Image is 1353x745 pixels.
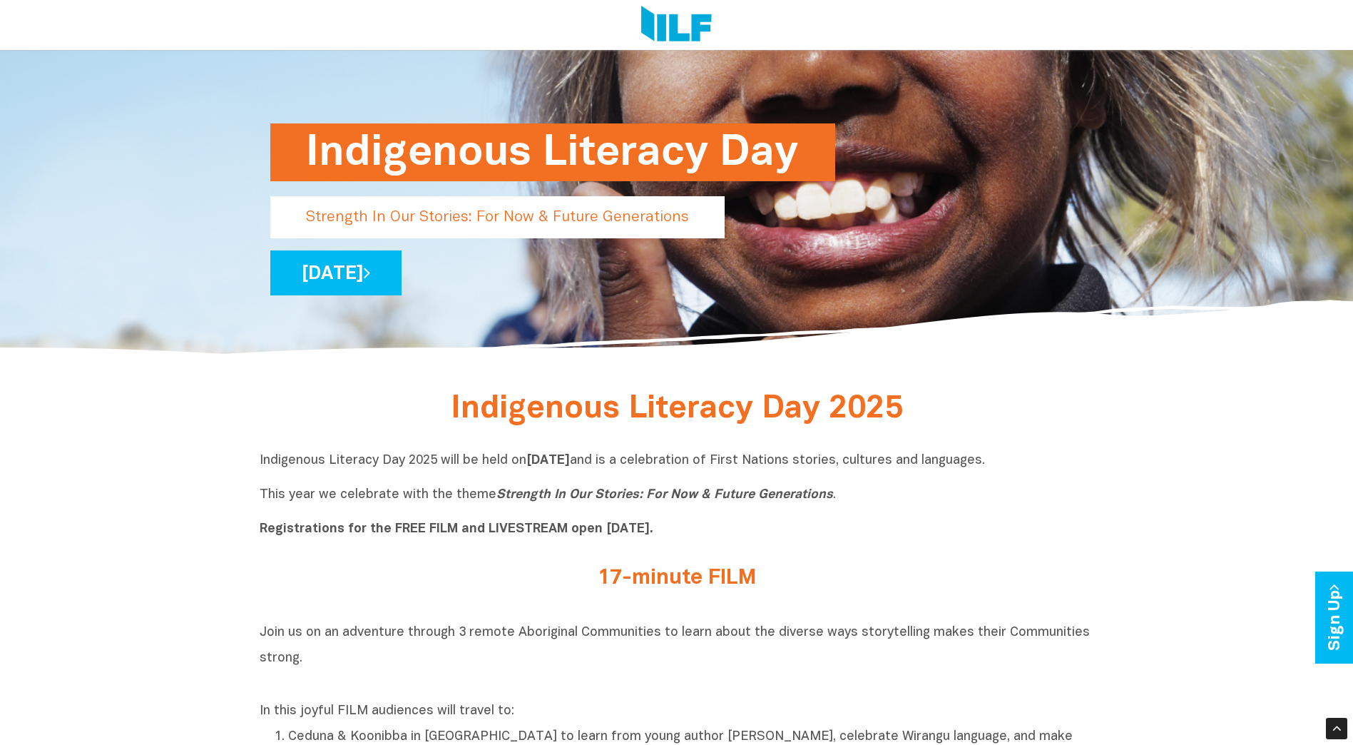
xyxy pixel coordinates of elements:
[270,196,725,238] p: Strength In Our Stories: For Now & Future Generations
[260,627,1090,664] span: Join us on an adventure through 3 remote Aboriginal Communities to learn about the diverse ways s...
[260,703,1094,720] p: In this joyful FILM audiences will travel to:
[496,489,833,501] i: Strength In Our Stories: For Now & Future Generations
[260,452,1094,538] p: Indigenous Literacy Day 2025 will be held on and is a celebration of First Nations stories, cultu...
[641,6,712,44] img: Logo
[260,523,653,535] b: Registrations for the FREE FILM and LIVESTREAM open [DATE].
[409,567,944,590] h2: 17-minute FILM
[270,250,402,295] a: [DATE]
[306,123,800,181] h1: Indigenous Literacy Day
[451,395,903,424] span: Indigenous Literacy Day 2025
[526,455,570,467] b: [DATE]
[1326,718,1347,739] div: Scroll Back to Top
